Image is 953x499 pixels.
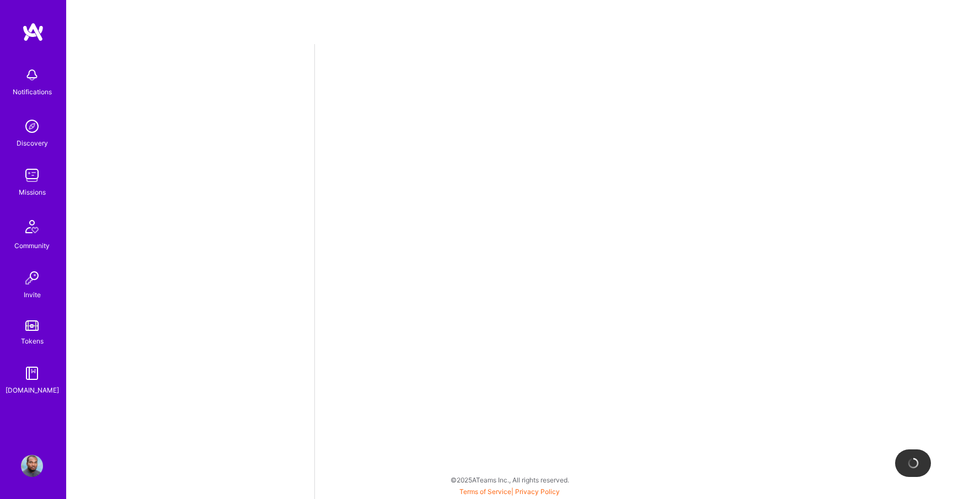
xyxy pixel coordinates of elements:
[25,320,39,331] img: tokens
[515,487,560,496] a: Privacy Policy
[6,384,59,396] div: [DOMAIN_NAME]
[21,362,43,384] img: guide book
[19,213,45,240] img: Community
[66,466,953,493] div: © 2025 ATeams Inc., All rights reserved.
[459,487,511,496] a: Terms of Service
[21,64,43,86] img: bell
[459,487,560,496] span: |
[907,457,919,469] img: loading
[21,164,43,186] img: teamwork
[21,267,43,289] img: Invite
[21,115,43,137] img: discovery
[13,86,52,98] div: Notifications
[14,240,50,251] div: Community
[19,186,46,198] div: Missions
[21,335,44,347] div: Tokens
[17,137,48,149] div: Discovery
[21,455,43,477] img: User Avatar
[18,455,46,477] a: User Avatar
[24,289,41,301] div: Invite
[22,22,44,42] img: logo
